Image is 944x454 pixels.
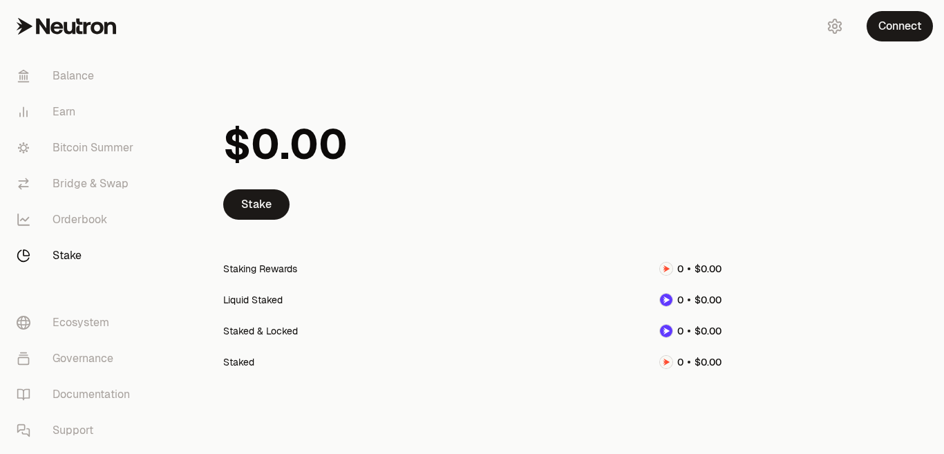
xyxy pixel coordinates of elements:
[6,166,149,202] a: Bridge & Swap
[660,356,672,368] img: NTRN Logo
[223,324,298,338] div: Staked & Locked
[660,294,672,306] img: dNTRN Logo
[660,263,672,275] img: NTRN Logo
[6,238,149,274] a: Stake
[6,202,149,238] a: Orderbook
[867,11,933,41] button: Connect
[6,130,149,166] a: Bitcoin Summer
[223,355,254,369] div: Staked
[223,262,297,276] div: Staking Rewards
[6,58,149,94] a: Balance
[223,293,283,307] div: Liquid Staked
[660,325,672,337] img: dNTRN Logo
[223,189,290,220] a: Stake
[6,413,149,448] a: Support
[6,377,149,413] a: Documentation
[6,341,149,377] a: Governance
[6,305,149,341] a: Ecosystem
[6,94,149,130] a: Earn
